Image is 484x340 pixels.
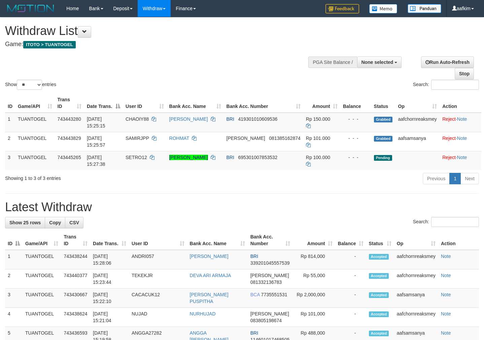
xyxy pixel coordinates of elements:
[413,217,479,227] label: Search:
[438,231,479,250] th: Action
[58,136,81,141] span: 743443829
[394,308,438,327] td: aafchornreaksmey
[129,250,187,269] td: ANDRI057
[369,254,389,260] span: Accepted
[5,231,23,250] th: ID: activate to sort column descending
[293,308,335,327] td: Rp 101,000
[413,80,479,90] label: Search:
[306,136,330,141] span: Rp 101.000
[369,273,389,279] span: Accepted
[343,116,369,122] div: - - -
[5,132,15,151] td: 2
[87,136,105,148] span: [DATE] 15:25:57
[129,231,187,250] th: User ID: activate to sort column ascending
[460,173,479,184] a: Next
[90,289,129,308] td: [DATE] 15:22:10
[87,155,105,167] span: [DATE] 15:27:38
[5,80,56,90] label: Show entries
[129,289,187,308] td: CACACUK12
[15,132,55,151] td: TUANTOGEL
[441,330,451,336] a: Note
[58,155,81,160] span: 743445265
[5,113,15,132] td: 1
[5,250,23,269] td: 1
[129,308,187,327] td: NUJAD
[293,231,335,250] th: Amount: activate to sort column ascending
[293,289,335,308] td: Rp 2,000,000
[248,231,293,250] th: Bank Acc. Number: activate to sort column ascending
[440,151,481,170] td: ·
[61,269,90,289] td: 743440377
[335,308,366,327] td: -
[455,68,474,79] a: Stop
[394,231,438,250] th: Op: activate to sort column ascending
[293,269,335,289] td: Rp 55,000
[457,136,467,141] a: Note
[238,116,278,122] span: Copy 419301010609536 to clipboard
[61,289,90,308] td: 743430667
[23,231,61,250] th: Game/API: activate to sort column ascending
[423,173,450,184] a: Previous
[357,56,402,68] button: None selected
[23,250,61,269] td: TUANTOGEL
[308,56,357,68] div: PGA Site Balance /
[90,308,129,327] td: [DATE] 15:21:04
[23,41,76,48] span: ITOTO > TUANTOGEL
[15,113,55,132] td: TUANTOGEL
[90,269,129,289] td: [DATE] 15:23:44
[5,308,23,327] td: 4
[440,93,481,113] th: Action
[340,93,371,113] th: Balance
[5,200,479,214] h1: Latest Withdraw
[23,269,61,289] td: TUANTOGEL
[238,155,278,160] span: Copy 695301007853532 to clipboard
[126,116,149,122] span: CHAOIY88
[250,311,289,316] span: [PERSON_NAME]
[440,132,481,151] td: ·
[374,155,392,161] span: Pending
[23,289,61,308] td: TUANTOGEL
[169,116,208,122] a: [PERSON_NAME]
[84,93,123,113] th: Date Trans.: activate to sort column descending
[343,135,369,142] div: - - -
[5,269,23,289] td: 2
[250,279,282,285] span: Copy 081332136783 to clipboard
[442,116,456,122] a: Reject
[126,136,149,141] span: SAMIRJPP
[374,136,393,142] span: Grabbed
[361,60,393,65] span: None selected
[441,254,451,259] a: Note
[457,116,467,122] a: Note
[335,269,366,289] td: -
[61,308,90,327] td: 743438624
[5,41,316,48] h4: Game:
[306,155,330,160] span: Rp 100.000
[293,250,335,269] td: Rp 814,000
[440,113,481,132] td: ·
[87,116,105,128] span: [DATE] 15:25:15
[421,56,474,68] a: Run Auto-Refresh
[442,155,456,160] a: Reject
[335,289,366,308] td: -
[169,136,189,141] a: ROHMAT
[45,217,65,228] a: Copy
[431,80,479,90] input: Search:
[90,250,129,269] td: [DATE] 15:28:06
[5,151,15,170] td: 3
[227,136,265,141] span: [PERSON_NAME]
[457,155,467,160] a: Note
[190,254,229,259] a: [PERSON_NAME]
[261,292,287,297] span: Copy 7735551531 to clipboard
[5,24,316,38] h1: Withdraw List
[408,4,441,13] img: panduan.png
[369,4,397,13] img: Button%20Memo.svg
[306,116,330,122] span: Rp 150.000
[335,231,366,250] th: Balance: activate to sort column ascending
[369,292,389,298] span: Accepted
[227,116,234,122] span: BRI
[441,292,451,297] a: Note
[394,269,438,289] td: aafchornreaksmey
[303,93,340,113] th: Amount: activate to sort column ascending
[55,93,84,113] th: Trans ID: activate to sort column ascending
[167,93,224,113] th: Bank Acc. Name: activate to sort column ascending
